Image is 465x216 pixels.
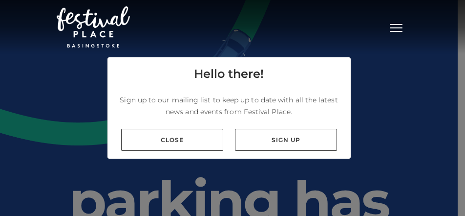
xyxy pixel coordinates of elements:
[121,129,223,151] a: Close
[194,65,264,83] h4: Hello there!
[235,129,337,151] a: Sign up
[57,6,130,48] img: Festival Place Logo
[115,94,343,118] p: Sign up to our mailing list to keep up to date with all the latest news and events from Festival ...
[384,20,408,34] button: Toggle navigation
